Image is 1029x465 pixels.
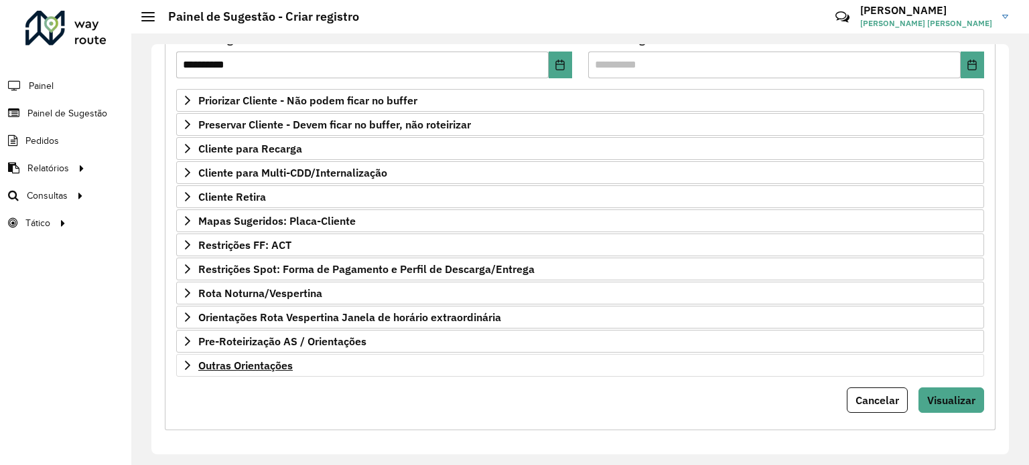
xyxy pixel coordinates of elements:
[855,393,899,407] span: Cancelar
[198,360,293,371] span: Outras Orientações
[27,161,69,175] span: Relatórios
[198,264,535,274] span: Restrições Spot: Forma de Pagamento e Perfil de Descarga/Entrega
[25,134,59,148] span: Pedidos
[198,240,291,250] span: Restrições FF: ACT
[198,167,387,178] span: Cliente para Multi-CDD/Internalização
[155,9,359,24] h2: Painel de Sugestão - Criar registro
[860,4,992,17] h3: [PERSON_NAME]
[176,258,984,280] a: Restrições Spot: Forma de Pagamento e Perfil de Descarga/Entrega
[198,143,302,154] span: Cliente para Recarga
[25,216,50,230] span: Tático
[198,288,322,298] span: Rota Noturna/Vespertina
[549,52,572,78] button: Choose Date
[27,189,68,203] span: Consultas
[860,17,992,29] span: [PERSON_NAME] [PERSON_NAME]
[198,95,417,106] span: Priorizar Cliente - Não podem ficar no buffer
[918,387,984,413] button: Visualizar
[176,209,984,232] a: Mapas Sugeridos: Placa-Cliente
[198,215,356,226] span: Mapas Sugeridos: Placa-Cliente
[176,89,984,112] a: Priorizar Cliente - Não podem ficar no buffer
[176,306,984,329] a: Orientações Rota Vespertina Janela de horário extraordinária
[176,161,984,184] a: Cliente para Multi-CDD/Internalização
[847,387,908,413] button: Cancelar
[927,393,975,407] span: Visualizar
[176,137,984,160] a: Cliente para Recarga
[961,52,984,78] button: Choose Date
[176,185,984,208] a: Cliente Retira
[29,79,54,93] span: Painel
[176,113,984,136] a: Preservar Cliente - Devem ficar no buffer, não roteirizar
[176,330,984,353] a: Pre-Roteirização AS / Orientações
[27,106,107,120] span: Painel de Sugestão
[198,119,471,130] span: Preservar Cliente - Devem ficar no buffer, não roteirizar
[176,354,984,377] a: Outras Orientações
[198,336,366,347] span: Pre-Roteirização AS / Orientações
[176,282,984,304] a: Rota Noturna/Vespertina
[828,3,857,31] a: Contato Rápido
[198,312,501,322] span: Orientações Rota Vespertina Janela de horário extraordinária
[198,191,266,202] span: Cliente Retira
[176,234,984,256] a: Restrições FF: ACT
